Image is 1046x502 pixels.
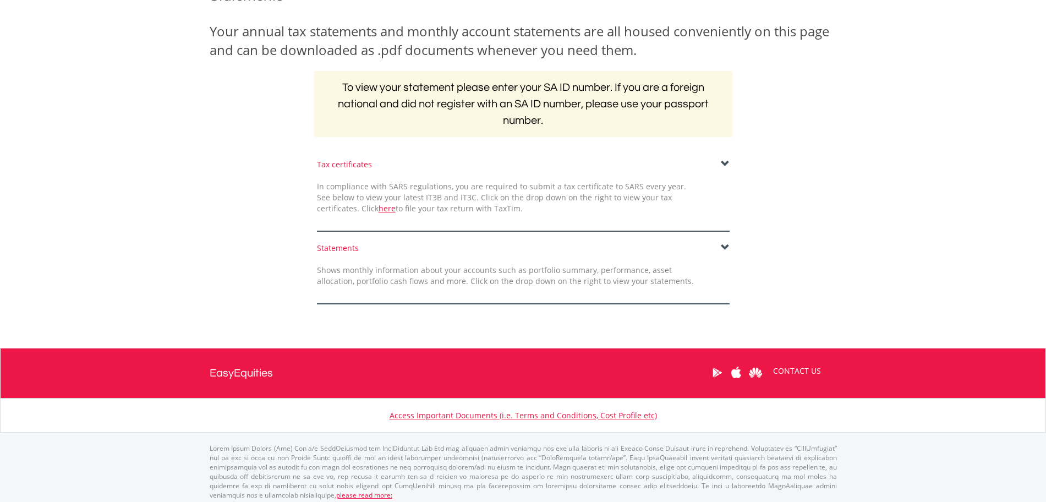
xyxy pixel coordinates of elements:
[746,356,765,390] a: Huawei
[336,490,392,500] a: please read more:
[309,265,702,287] div: Shows monthly information about your accounts such as portfolio summary, performance, asset alloc...
[765,356,829,386] a: CONTACT US
[314,71,732,137] h2: To view your statement please enter your SA ID number. If you are a foreign national and did not ...
[210,348,273,398] a: EasyEquities
[210,22,837,60] div: Your annual tax statements and monthly account statements are all housed conveniently on this pag...
[210,444,837,500] p: Lorem Ipsum Dolors (Ame) Con a/e SeddOeiusmod tem InciDiduntut Lab Etd mag aliquaen admin veniamq...
[379,203,396,214] a: here
[317,159,730,170] div: Tax certificates
[317,243,730,254] div: Statements
[362,203,523,214] span: Click to file your tax return with TaxTim.
[708,356,727,390] a: Google Play
[727,356,746,390] a: Apple
[317,181,686,214] span: In compliance with SARS regulations, you are required to submit a tax certificate to SARS every y...
[390,410,657,421] a: Access Important Documents (i.e. Terms and Conditions, Cost Profile etc)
